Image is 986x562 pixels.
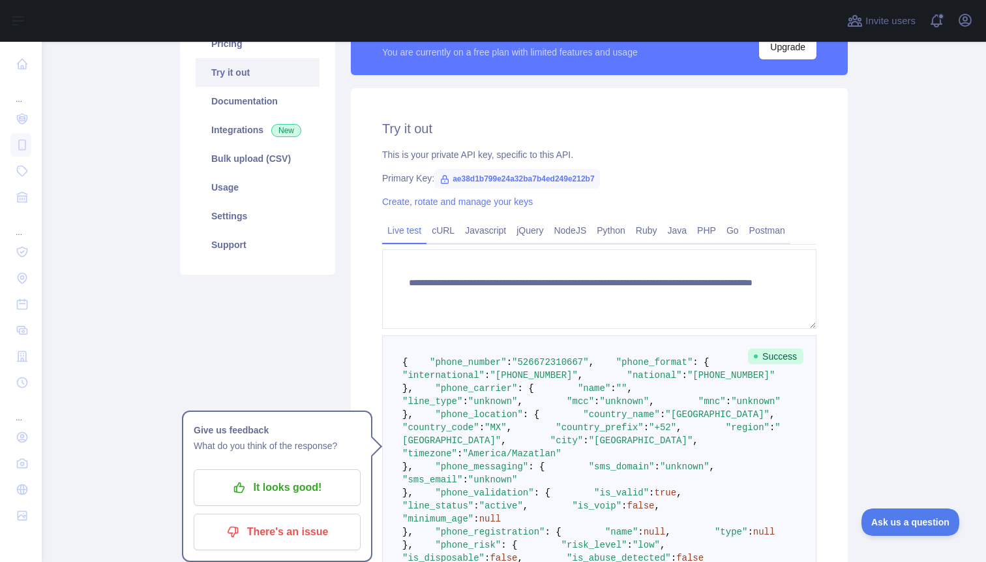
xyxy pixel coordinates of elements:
[196,116,320,144] a: Integrations New
[196,202,320,230] a: Settings
[196,144,320,173] a: Bulk upload (CSV)
[507,357,512,367] span: :
[430,357,507,367] span: "phone_number"
[194,422,361,438] h1: Give us feedback
[627,501,655,511] span: false
[402,422,479,433] span: "country_code"
[687,370,775,381] span: "[PHONE_NUMBER]"
[501,435,506,446] span: ,
[589,435,693,446] span: "[GEOGRAPHIC_DATA]"
[196,230,320,259] a: Support
[589,357,594,367] span: ,
[583,435,588,446] span: :
[435,409,522,420] span: "phone_location"
[660,540,665,550] span: ,
[731,396,781,407] span: "unknown"
[435,383,517,394] span: "phone_carrier"
[660,409,665,420] span: :
[517,383,533,394] span: : {
[512,357,589,367] span: "526672310667"
[715,527,747,537] span: "type"
[196,58,320,87] a: Try it out
[523,501,528,511] span: ,
[490,370,577,381] span: "[PHONE_NUMBER]"
[550,435,583,446] span: "city"
[382,119,816,138] h2: Try it out
[638,527,643,537] span: :
[402,461,413,472] span: },
[196,173,320,202] a: Usage
[676,422,681,433] span: ,
[578,383,610,394] span: "name"
[460,220,511,241] a: Javascript
[600,396,650,407] span: "unknown"
[655,501,660,511] span: ,
[698,396,726,407] span: "mnc"
[479,422,485,433] span: :
[753,527,775,537] span: null
[744,220,790,241] a: Postman
[865,14,916,29] span: Invite users
[402,501,473,511] span: "line_status"
[633,540,660,550] span: "low"
[861,508,960,536] iframe: Toggle Customer Support
[457,448,462,459] span: :
[402,475,462,485] span: "sms_email"
[556,422,643,433] span: "country_prefix"
[382,172,816,185] div: Primary Key:
[665,527,670,537] span: ,
[769,409,775,420] span: ,
[591,220,631,241] a: Python
[621,501,627,511] span: :
[479,501,523,511] span: "active"
[631,220,663,241] a: Ruby
[594,396,599,407] span: :
[196,87,320,116] a: Documentation
[759,35,816,59] button: Upgrade
[435,540,501,550] span: "phone_risk"
[402,357,408,367] span: {
[589,461,655,472] span: "sms_domain"
[844,10,918,31] button: Invite users
[468,396,518,407] span: "unknown"
[402,540,413,550] span: },
[517,396,522,407] span: ,
[402,488,413,498] span: },
[10,397,31,423] div: ...
[10,78,31,104] div: ...
[726,422,769,433] span: "region"
[578,370,583,381] span: ,
[435,527,545,537] span: "phone_registration"
[534,488,550,498] span: : {
[693,435,698,446] span: ,
[473,501,479,511] span: :
[196,29,320,58] a: Pricing
[655,461,660,472] span: :
[594,488,649,498] span: "is_valid"
[627,383,633,394] span: ,
[194,438,361,454] p: What do you think of the response?
[748,349,803,364] span: Success
[649,396,654,407] span: ,
[644,422,649,433] span: :
[545,527,561,537] span: : {
[548,220,591,241] a: NodeJS
[382,46,638,59] div: You are currently on a free plan with limited features and usage
[769,422,775,433] span: :
[523,409,539,420] span: : {
[462,475,468,485] span: :
[649,488,654,498] span: :
[644,527,666,537] span: null
[462,448,561,459] span: "America/Mazatlan"
[501,540,517,550] span: : {
[692,220,721,241] a: PHP
[726,396,731,407] span: :
[382,148,816,161] div: This is your private API key, specific to this API.
[660,461,710,472] span: "unknown"
[402,409,413,420] span: },
[528,461,545,472] span: : {
[402,527,413,537] span: },
[435,488,533,498] span: "phone_validation"
[663,220,693,241] a: Java
[682,370,687,381] span: :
